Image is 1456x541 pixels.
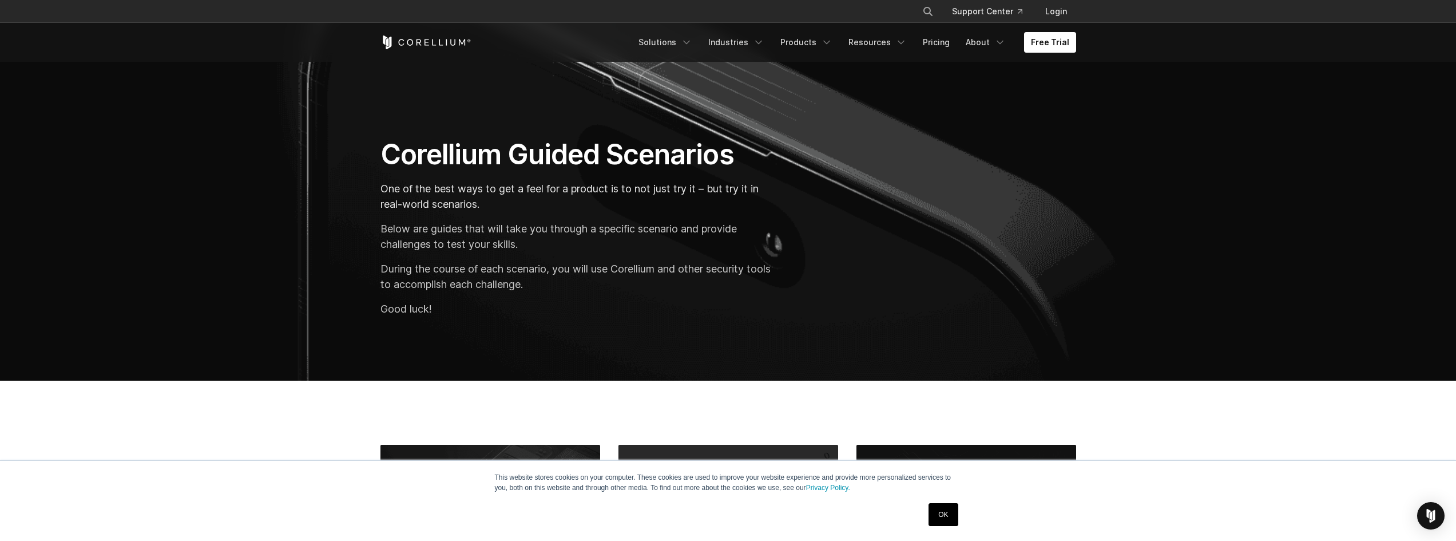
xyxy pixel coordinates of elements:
a: Support Center [943,1,1032,22]
a: Resources [842,32,914,53]
button: Search [918,1,938,22]
a: Industries [701,32,771,53]
a: Solutions [632,32,699,53]
h1: Corellium Guided Scenarios [380,137,777,172]
div: Open Intercom Messenger [1417,502,1445,530]
a: Pricing [916,32,957,53]
p: This website stores cookies on your computer. These cookies are used to improve your website expe... [495,472,962,493]
p: Good luck! [380,301,777,317]
p: One of the best ways to get a feel for a product is to not just try it – but try it in real-world... [380,181,777,212]
a: Free Trial [1024,32,1076,53]
p: During the course of each scenario, you will use Corellium and other security tools to accomplish... [380,261,777,292]
div: Navigation Menu [908,1,1076,22]
a: OK [929,503,958,526]
a: Corellium Home [380,35,471,49]
a: Privacy Policy. [806,484,850,492]
div: Navigation Menu [632,32,1076,53]
a: Products [773,32,839,53]
p: Below are guides that will take you through a specific scenario and provide challenges to test yo... [380,221,777,252]
a: About [959,32,1013,53]
a: Login [1036,1,1076,22]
